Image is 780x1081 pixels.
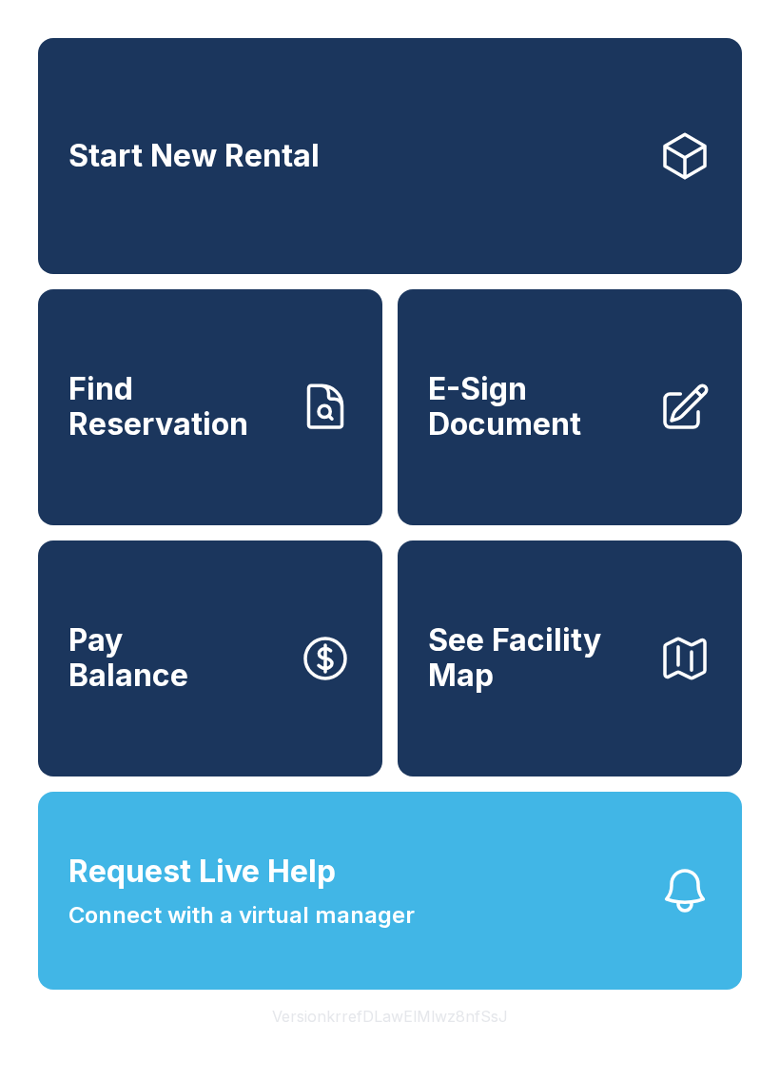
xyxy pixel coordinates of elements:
button: VersionkrrefDLawElMlwz8nfSsJ [257,990,523,1043]
button: See Facility Map [398,540,742,776]
span: Find Reservation [68,372,283,442]
a: E-Sign Document [398,289,742,525]
span: Start New Rental [68,139,320,174]
span: E-Sign Document [428,372,643,442]
span: Request Live Help [68,849,336,894]
span: Pay Balance [68,623,188,693]
a: Find Reservation [38,289,382,525]
button: Request Live HelpConnect with a virtual manager [38,792,742,990]
span: See Facility Map [428,623,643,693]
span: Connect with a virtual manager [68,898,415,933]
a: Start New Rental [38,38,742,274]
button: PayBalance [38,540,382,776]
